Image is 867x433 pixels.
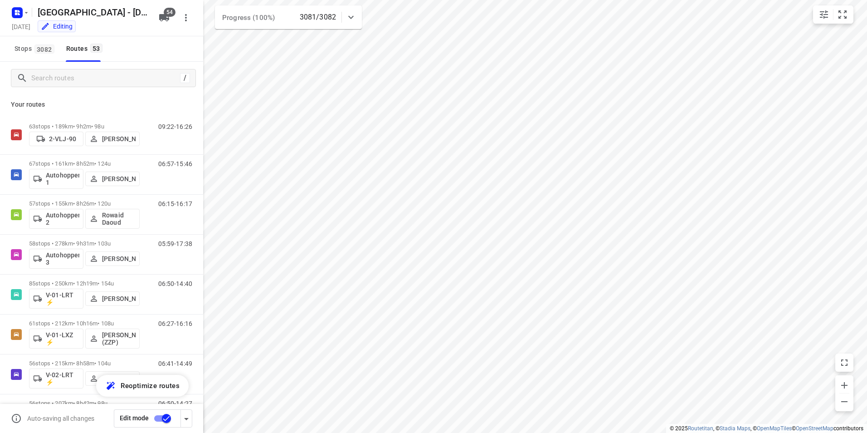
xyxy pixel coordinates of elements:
p: [PERSON_NAME] (ZZP) [102,331,136,346]
span: Stops [15,43,57,54]
p: 3081/3082 [300,12,336,23]
button: Rowaid Daoud [85,209,140,229]
p: [PERSON_NAME] [102,375,136,382]
p: [PERSON_NAME] [102,255,136,262]
h5: [GEOGRAPHIC_DATA] - [DATE] [34,5,151,20]
p: 56 stops • 207km • 8h42m • 98u [29,400,140,407]
div: small contained button group [813,5,853,24]
p: Your routes [11,100,192,109]
a: OpenMapTiles [757,425,792,432]
p: 63 stops • 189km • 9h2m • 98u [29,123,140,130]
span: Edit mode [120,414,149,422]
button: Autohopper 1 [29,169,83,189]
button: 54 [155,9,173,27]
p: Auto-saving all changes [27,415,94,422]
p: 06:15-16:17 [158,200,192,207]
p: 06:57-15:46 [158,160,192,167]
p: 06:50-14:27 [158,400,192,407]
button: Fit zoom [833,5,852,24]
p: Rowaid Daoud [102,212,136,226]
button: V-01-LRT ⚡ [29,289,83,309]
p: 58 stops • 278km • 9h31m • 103u [29,240,140,247]
div: Routes [66,43,105,54]
p: V-02-LRT ⚡ [46,371,79,386]
div: / [180,73,190,83]
p: 61 stops • 212km • 10h16m • 108u [29,320,140,327]
p: 05:59-17:38 [158,240,192,247]
span: 54 [164,8,175,17]
button: Reoptimize routes [96,375,189,397]
button: 2-VLJ-90 [29,132,83,146]
div: Editing [41,22,73,31]
button: [PERSON_NAME] [85,172,140,186]
p: 09:22-16:26 [158,123,192,130]
button: V-01-LXZ ⚡ [29,329,83,349]
p: Autohopper 1 [46,172,79,186]
a: OpenStreetMap [796,425,833,432]
button: [PERSON_NAME] [85,251,140,266]
p: Autohopper 2 [46,212,79,226]
button: Autohopper 2 [29,209,83,229]
p: [PERSON_NAME] [102,295,136,302]
span: 53 [90,44,102,53]
p: V-01-LXZ ⚡ [46,331,79,346]
p: [PERSON_NAME] [102,175,136,182]
p: 06:41-14:49 [158,360,192,367]
button: [PERSON_NAME] [85,132,140,146]
a: Stadia Maps [720,425,750,432]
p: 06:27-16:16 [158,320,192,327]
div: Driver app settings [181,413,192,424]
p: [PERSON_NAME] [102,135,136,143]
div: Progress (100%)3081/3082 [215,5,362,29]
p: 57 stops • 155km • 8h26m • 120u [29,200,140,207]
span: Reoptimize routes [121,380,180,392]
input: Search routes [31,71,180,85]
p: 06:50-14:40 [158,280,192,287]
p: 67 stops • 161km • 8h52m • 124u [29,160,140,167]
button: V-02-LRT ⚡ [29,369,83,389]
button: [PERSON_NAME] [85,291,140,306]
button: Autohopper 3 [29,249,83,269]
h5: Project date [8,21,34,32]
button: [PERSON_NAME] [85,371,140,386]
p: 56 stops • 215km • 8h58m • 104u [29,360,140,367]
p: Autohopper 3 [46,251,79,266]
button: Map settings [815,5,833,24]
p: 2-VLJ-90 [49,135,76,143]
a: Routetitan [688,425,713,432]
span: 3082 [34,44,54,54]
p: 85 stops • 250km • 12h19m • 154u [29,280,140,287]
button: [PERSON_NAME] (ZZP) [85,329,140,349]
span: Progress (100%) [222,14,275,22]
li: © 2025 , © , © © contributors [670,425,863,432]
p: V-01-LRT ⚡ [46,291,79,306]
